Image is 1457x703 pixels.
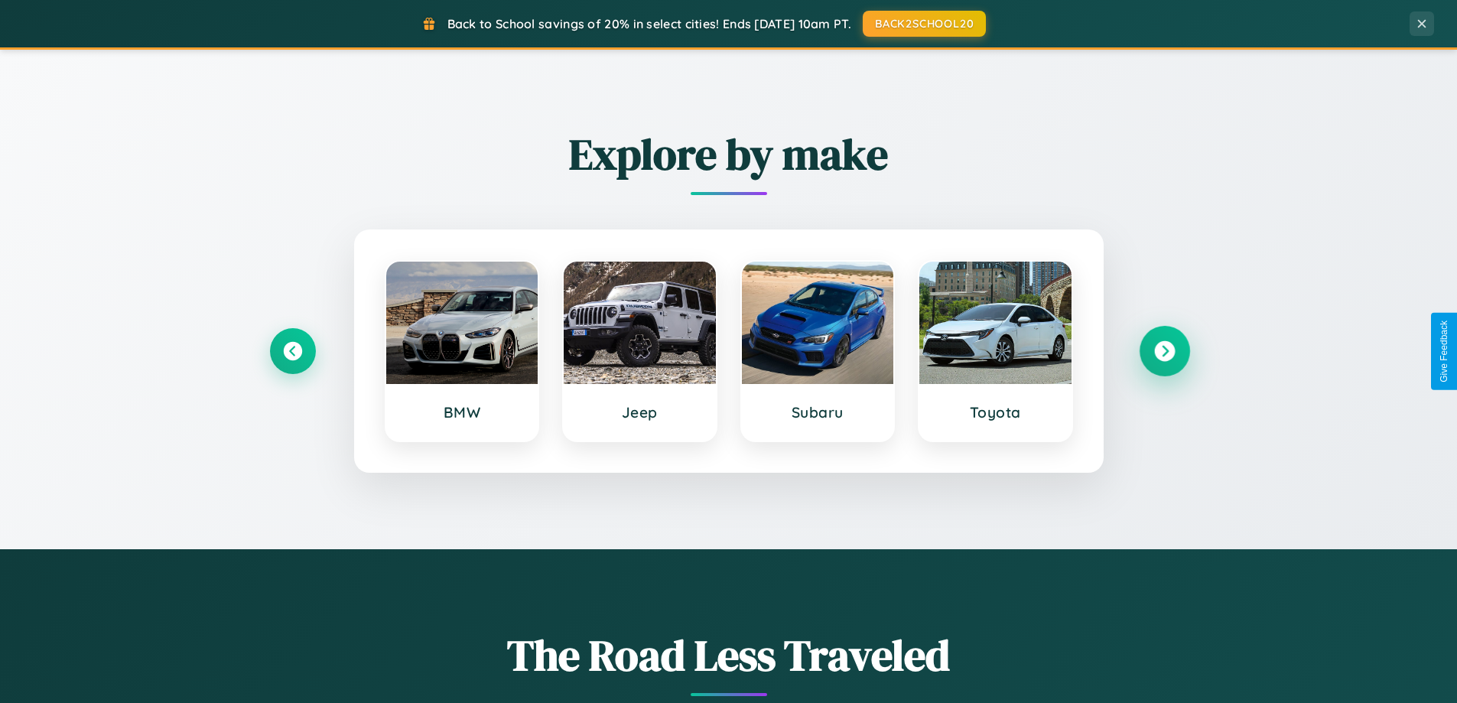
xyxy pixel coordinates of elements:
[757,403,879,421] h3: Subaru
[402,403,523,421] h3: BMW
[935,403,1056,421] h3: Toyota
[1439,321,1449,382] div: Give Feedback
[579,403,701,421] h3: Jeep
[447,16,851,31] span: Back to School savings of 20% in select cities! Ends [DATE] 10am PT.
[270,626,1188,685] h1: The Road Less Traveled
[270,125,1188,184] h2: Explore by make
[863,11,986,37] button: BACK2SCHOOL20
